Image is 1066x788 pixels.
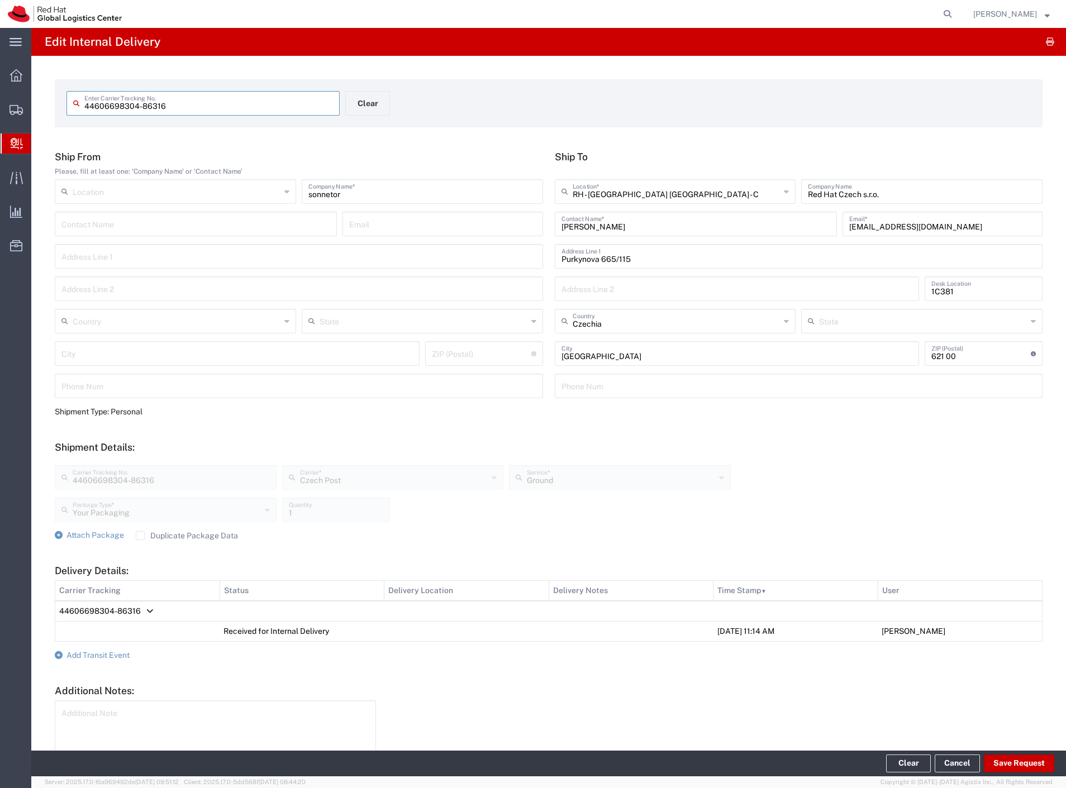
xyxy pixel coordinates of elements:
table: Delivery Details: [55,580,1043,642]
h5: Additional Notes: [55,685,1043,696]
th: User [878,580,1043,601]
h5: Ship To [555,151,1043,163]
span: [DATE] 09:51:12 [135,779,179,785]
td: Received for Internal Delivery [220,621,384,641]
th: Time Stamp [713,580,878,601]
button: Save Request [984,754,1054,772]
td: [DATE] 11:14 AM [713,621,878,641]
span: Attach Package [66,531,124,539]
span: Add Transit Event [66,651,130,660]
span: Copyright © [DATE]-[DATE] Agistix Inc., All Rights Reserved [881,777,1053,787]
th: Carrier Tracking [55,580,220,601]
h5: Shipment Details: [55,441,1043,453]
button: Clear [886,754,931,772]
span: Server: 2025.17.0-16a969492de [45,779,179,785]
span: Filip Lizuch [973,8,1037,20]
span: 44606698304-86316 [59,606,141,615]
td: [PERSON_NAME] [878,621,1043,641]
h5: Delivery Details: [55,565,1043,576]
span: Client: 2025.17.0-5dd568f [184,779,306,785]
button: Clear [345,91,390,116]
span: [DATE] 08:44:20 [259,779,306,785]
img: logo [8,6,122,22]
th: Delivery Notes [549,580,713,601]
th: Delivery Location [384,580,549,601]
div: Shipment Type: Personal [55,406,543,418]
a: Cancel [935,754,980,772]
h5: Ship From [55,151,543,163]
button: [PERSON_NAME] [973,7,1050,21]
h4: Edit Internal Delivery [45,28,160,56]
div: Please, fill at least one: 'Company Name' or 'Contact Name' [55,166,543,176]
th: Status [220,580,384,601]
label: Duplicate Package Data [136,531,238,540]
